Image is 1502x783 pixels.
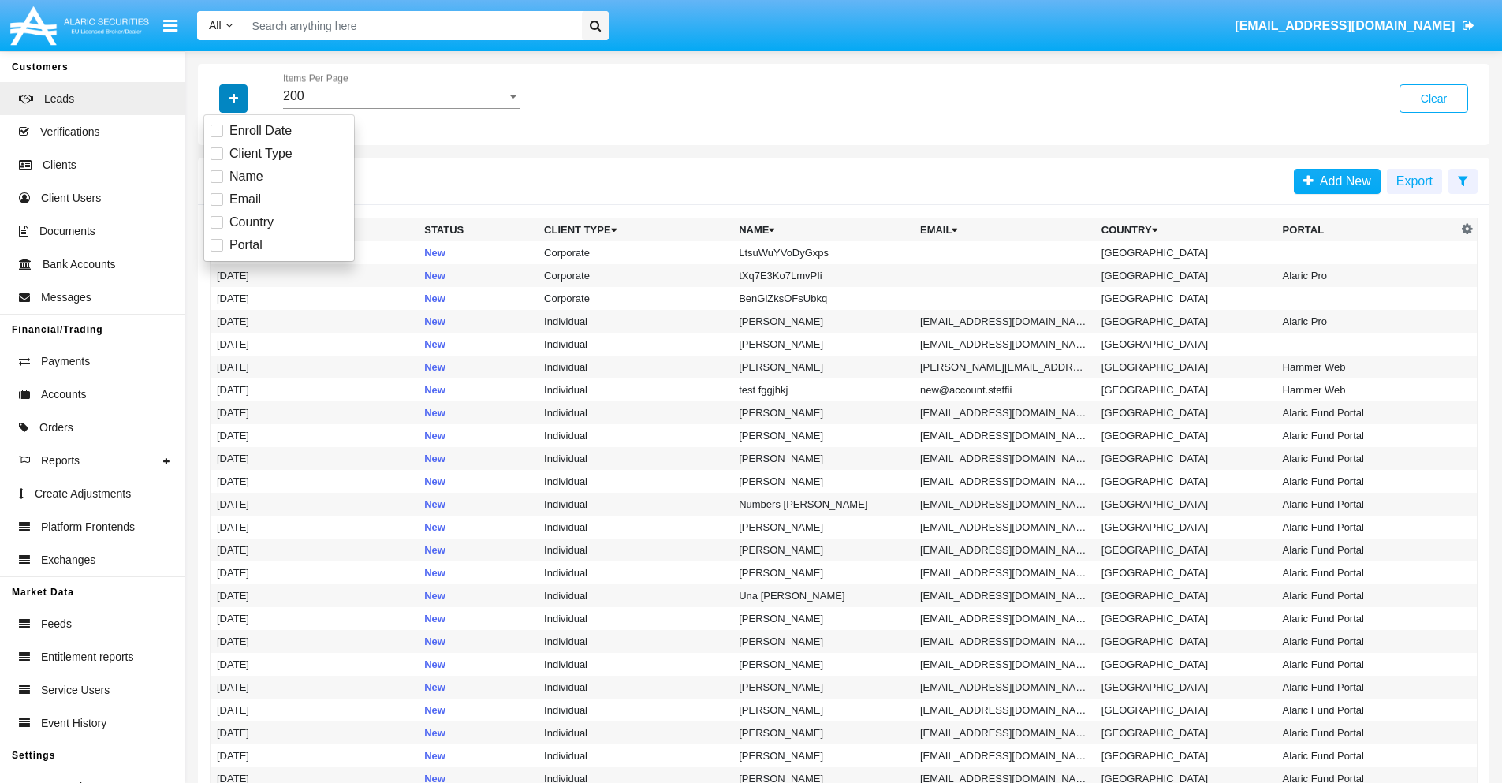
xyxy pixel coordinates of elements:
td: [DATE] [211,584,419,607]
th: Email [914,218,1095,242]
td: [DATE] [211,333,419,356]
td: [EMAIL_ADDRESS][DOMAIN_NAME] [914,493,1095,516]
span: Platform Frontends [41,519,135,535]
td: [GEOGRAPHIC_DATA] [1095,493,1277,516]
td: Alaric Fund Portal [1277,447,1458,470]
td: [DATE] [211,676,419,699]
td: [GEOGRAPHIC_DATA] [1095,333,1277,356]
td: Numbers [PERSON_NAME] [732,493,914,516]
td: [GEOGRAPHIC_DATA] [1095,401,1277,424]
td: New [418,310,538,333]
td: [EMAIL_ADDRESS][DOMAIN_NAME] [914,333,1095,356]
td: New [418,264,538,287]
td: [EMAIL_ADDRESS][DOMAIN_NAME] [914,310,1095,333]
a: Add New [1294,169,1381,194]
span: Verifications [40,124,99,140]
td: [GEOGRAPHIC_DATA] [1095,721,1277,744]
td: [PERSON_NAME] [732,699,914,721]
span: Export [1396,174,1433,188]
td: New [418,699,538,721]
span: Name [229,167,263,186]
td: Individual [538,607,732,630]
span: Client Type [229,144,293,163]
td: [EMAIL_ADDRESS][DOMAIN_NAME] [914,744,1095,767]
td: [PERSON_NAME] [732,653,914,676]
td: [GEOGRAPHIC_DATA] [1095,241,1277,264]
td: [DATE] [211,607,419,630]
span: Orders [39,419,73,436]
td: Hammer Web [1277,378,1458,401]
td: Individual [538,516,732,539]
td: [DATE] [211,699,419,721]
td: New [418,584,538,607]
td: BenGiZksOFsUbkq [732,287,914,310]
td: New [418,744,538,767]
td: [EMAIL_ADDRESS][DOMAIN_NAME] [914,676,1095,699]
span: Feeds [41,616,72,632]
td: [DATE] [211,310,419,333]
span: Create Adjustments [35,486,131,502]
td: Alaric Pro [1277,264,1458,287]
span: Email [229,190,261,209]
span: Messages [41,289,91,306]
span: 200 [283,89,304,103]
th: Status [418,218,538,242]
td: Alaric Fund Portal [1277,721,1458,744]
td: New [418,653,538,676]
span: Accounts [41,386,87,403]
td: Alaric Fund Portal [1277,699,1458,721]
span: Clients [43,157,76,173]
td: [PERSON_NAME][EMAIL_ADDRESS] [914,356,1095,378]
td: [GEOGRAPHIC_DATA] [1095,424,1277,447]
td: Alaric Fund Portal [1277,676,1458,699]
span: Entitlement reports [41,649,134,666]
td: [PERSON_NAME] [732,401,914,424]
span: Add New [1314,174,1371,188]
td: [EMAIL_ADDRESS][DOMAIN_NAME] [914,584,1095,607]
td: New [418,378,538,401]
td: New [418,424,538,447]
td: [DATE] [211,287,419,310]
span: Exchanges [41,552,95,569]
td: [EMAIL_ADDRESS][DOMAIN_NAME] [914,607,1095,630]
td: Alaric Pro [1277,310,1458,333]
td: Alaric Fund Portal [1277,516,1458,539]
span: Client Users [41,190,101,207]
td: [PERSON_NAME] [732,356,914,378]
td: [DATE] [211,356,419,378]
td: [GEOGRAPHIC_DATA] [1095,630,1277,653]
td: New [418,470,538,493]
td: Individual [538,356,732,378]
td: [DATE] [211,516,419,539]
td: [PERSON_NAME] [732,744,914,767]
img: Logo image [8,2,151,49]
th: Country [1095,218,1277,242]
td: New [418,333,538,356]
a: [EMAIL_ADDRESS][DOMAIN_NAME] [1228,4,1482,48]
td: Alaric Fund Portal [1277,630,1458,653]
span: Service Users [41,682,110,699]
td: Alaric Fund Portal [1277,561,1458,584]
td: [EMAIL_ADDRESS][DOMAIN_NAME] [914,721,1095,744]
td: [GEOGRAPHIC_DATA] [1095,264,1277,287]
td: [EMAIL_ADDRESS][DOMAIN_NAME] [914,516,1095,539]
td: Individual [538,424,732,447]
span: Payments [41,353,90,370]
td: [DATE] [211,470,419,493]
td: Alaric Fund Portal [1277,653,1458,676]
td: [PERSON_NAME] [732,630,914,653]
td: Individual [538,744,732,767]
td: [DATE] [211,264,419,287]
td: [GEOGRAPHIC_DATA] [1095,676,1277,699]
td: Individual [538,630,732,653]
span: Event History [41,715,106,732]
td: [GEOGRAPHIC_DATA] [1095,447,1277,470]
td: Alaric Fund Portal [1277,539,1458,561]
td: Individual [538,699,732,721]
td: Hammer Web [1277,356,1458,378]
td: Individual [538,310,732,333]
input: Search [244,11,576,40]
td: Alaric Fund Portal [1277,470,1458,493]
td: [PERSON_NAME] [732,470,914,493]
td: [GEOGRAPHIC_DATA] [1095,607,1277,630]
